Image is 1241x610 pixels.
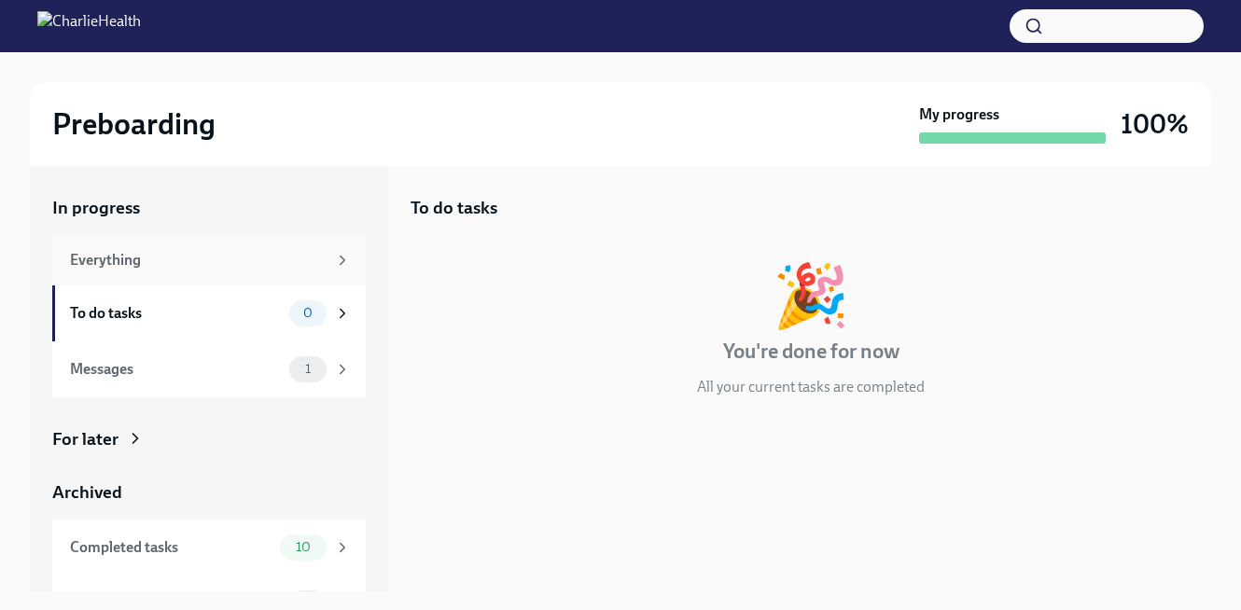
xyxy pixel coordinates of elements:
[1121,107,1189,141] h3: 100%
[52,480,366,505] a: Archived
[70,250,327,270] div: Everything
[52,285,366,341] a: To do tasks0
[52,196,366,220] a: In progress
[697,377,925,397] p: All your current tasks are completed
[294,362,322,376] span: 1
[70,303,282,324] div: To do tasks
[70,359,282,380] div: Messages
[919,104,999,125] strong: My progress
[52,427,119,451] div: For later
[52,520,366,575] a: Completed tasks10
[285,540,322,554] span: 10
[773,265,849,326] div: 🎉
[37,11,141,41] img: CharlieHealth
[52,427,366,451] a: For later
[52,341,366,397] a: Messages1
[52,235,366,285] a: Everything
[411,196,497,220] h5: To do tasks
[723,338,899,366] h4: You're done for now
[52,105,216,143] h2: Preboarding
[70,537,272,558] div: Completed tasks
[292,306,324,320] span: 0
